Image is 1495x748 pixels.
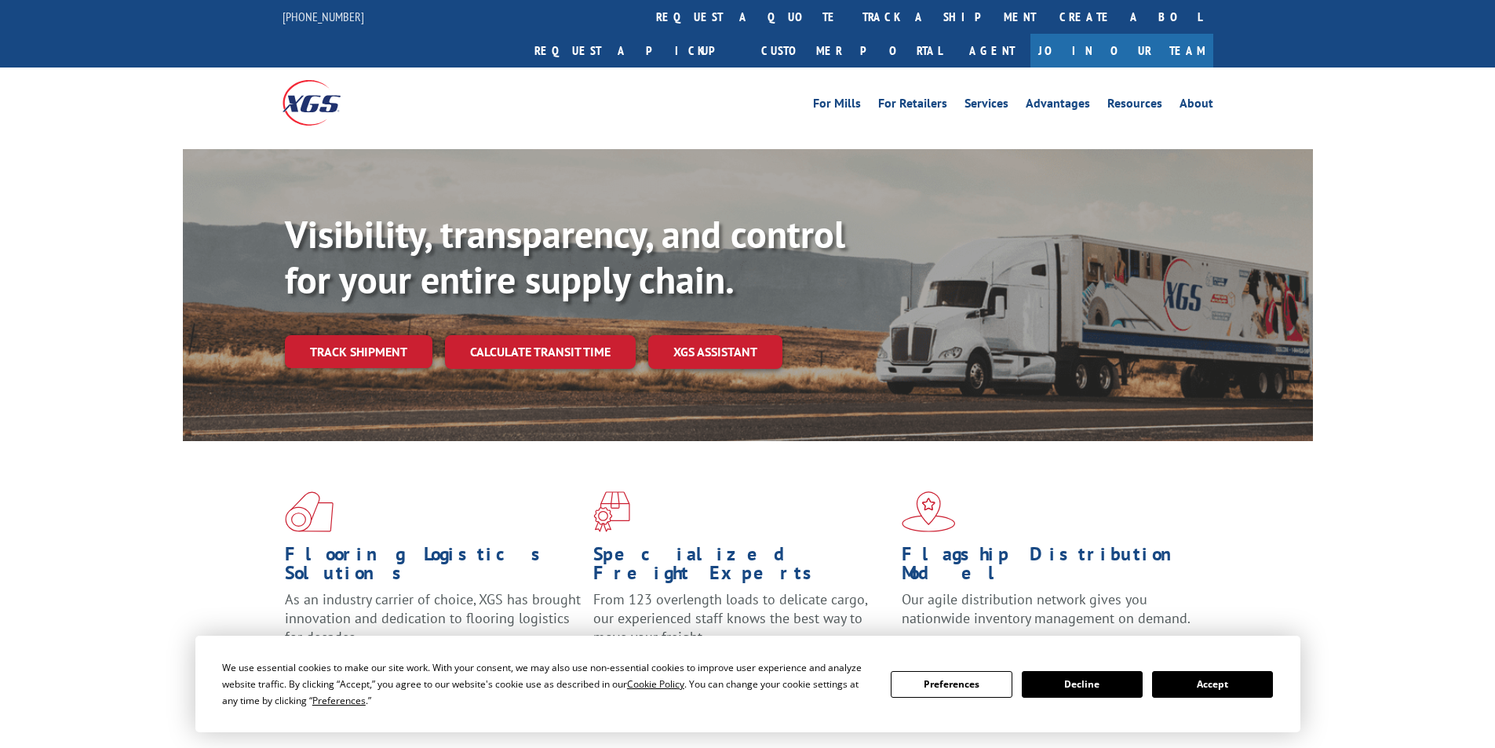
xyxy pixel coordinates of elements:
div: We use essential cookies to make our site work. With your consent, we may also use non-essential ... [222,659,872,709]
p: From 123 overlength loads to delicate cargo, our experienced staff knows the best way to move you... [593,590,890,660]
h1: Specialized Freight Experts [593,545,890,590]
button: Decline [1022,671,1143,698]
button: Preferences [891,671,1012,698]
h1: Flooring Logistics Solutions [285,545,582,590]
span: Cookie Policy [627,677,684,691]
a: For Retailers [878,97,947,115]
span: Preferences [312,694,366,707]
a: For Mills [813,97,861,115]
a: Request a pickup [523,34,749,68]
a: Advantages [1026,97,1090,115]
a: XGS ASSISTANT [648,335,782,369]
a: Agent [954,34,1030,68]
a: Resources [1107,97,1162,115]
span: As an industry carrier of choice, XGS has brought innovation and dedication to flooring logistics... [285,590,581,646]
a: Customer Portal [749,34,954,68]
div: Cookie Consent Prompt [195,636,1300,732]
button: Accept [1152,671,1273,698]
img: xgs-icon-flagship-distribution-model-red [902,491,956,532]
span: Our agile distribution network gives you nationwide inventory management on demand. [902,590,1191,627]
b: Visibility, transparency, and control for your entire supply chain. [285,210,845,304]
img: xgs-icon-focused-on-flooring-red [593,491,630,532]
a: Join Our Team [1030,34,1213,68]
img: xgs-icon-total-supply-chain-intelligence-red [285,491,334,532]
a: Track shipment [285,335,432,368]
a: Calculate transit time [445,335,636,369]
h1: Flagship Distribution Model [902,545,1198,590]
a: About [1180,97,1213,115]
a: [PHONE_NUMBER] [283,9,364,24]
a: Services [964,97,1008,115]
